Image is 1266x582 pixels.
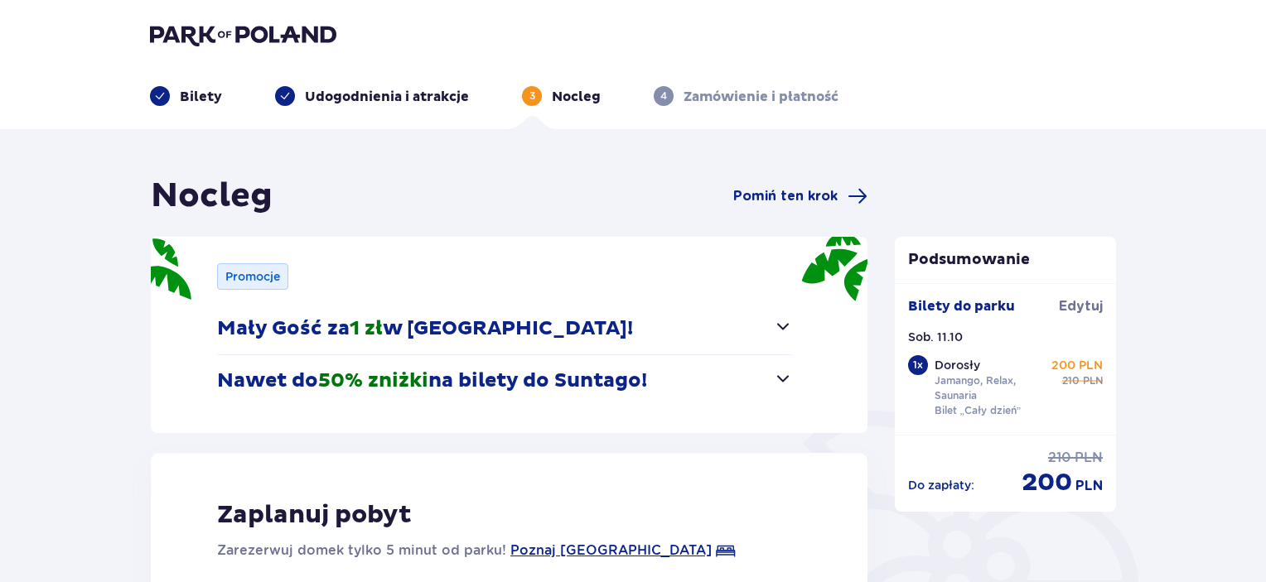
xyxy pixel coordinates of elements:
p: Zarezerwuj domek tylko 5 minut od parku! [217,541,506,560]
span: Pomiń ten krok [733,187,838,205]
p: Sob. 11.10 [908,329,963,345]
p: Bilety do parku [908,297,1015,315]
span: 200 [1022,467,1072,498]
button: Nawet do50% zniżkina bilety do Suntago! [217,355,793,406]
span: PLN [1075,449,1103,467]
span: 210 [1062,373,1080,388]
p: 200 PLN [1051,357,1103,373]
p: Do zapłaty : [908,477,974,493]
p: Bilet „Cały dzień” [935,403,1022,418]
p: Nocleg [552,88,601,106]
h1: Nocleg [151,176,273,217]
p: Dorosły [935,357,980,373]
div: 3Nocleg [522,86,601,106]
p: Bilety [180,88,222,106]
span: PLN [1075,477,1103,495]
a: Pomiń ten krok [733,186,867,206]
p: Nawet do na bilety do Suntago! [217,368,647,393]
span: Edytuj [1059,297,1103,315]
img: Park of Poland logo [150,23,336,46]
span: 50% zniżki [318,368,428,393]
span: PLN [1083,373,1103,388]
p: 3 [529,89,535,103]
p: Mały Gość za w [GEOGRAPHIC_DATA]! [217,316,633,341]
button: Mały Gość za1 złw [GEOGRAPHIC_DATA]! [217,303,793,354]
a: Poznaj [GEOGRAPHIC_DATA] [510,541,712,560]
div: Bilety [150,86,222,106]
span: 210 [1048,449,1071,467]
span: 1 zł [350,316,383,341]
p: Jamango, Relax, Saunaria [935,373,1049,403]
p: Promocje [225,268,280,285]
div: 1 x [908,355,928,375]
p: Zamówienie i płatność [684,88,838,106]
div: 4Zamówienie i płatność [654,86,838,106]
p: 4 [660,89,667,103]
p: Zaplanuj pobyt [217,499,412,531]
p: Udogodnienia i atrakcje [305,88,469,106]
p: Podsumowanie [895,250,1117,270]
div: Udogodnienia i atrakcje [275,86,469,106]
